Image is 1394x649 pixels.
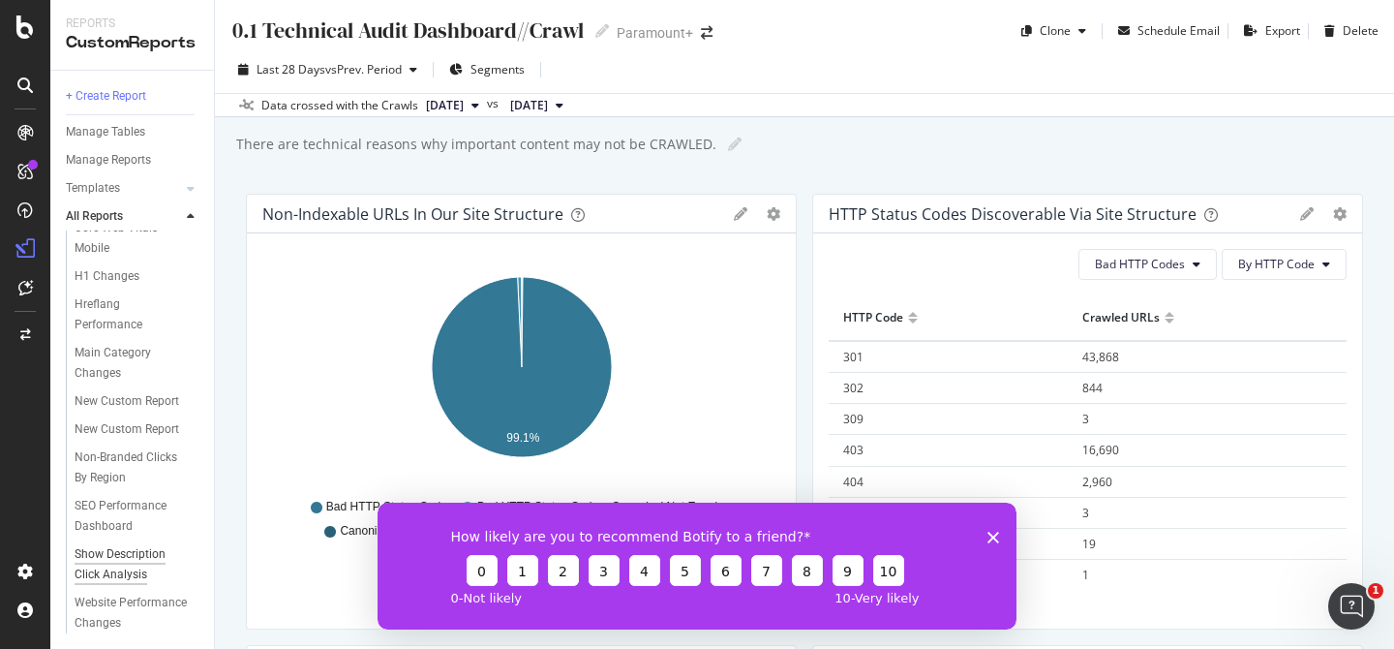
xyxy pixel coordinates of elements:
[75,343,184,384] div: Main Category Changes
[843,411,864,427] span: 309
[701,26,712,40] div: arrow-right-arrow-left
[246,194,797,630] div: Non-Indexable URLs in our Site StructuregeargearA chart.Bad HTTP Status CodeBad HTTP Status Code ...
[1082,380,1103,396] span: 844
[1082,411,1089,427] span: 3
[470,61,525,77] span: Segments
[1082,442,1119,458] span: 16,690
[1343,22,1379,39] div: Delete
[1082,349,1119,365] span: 43,868
[66,86,200,107] a: + Create Report
[66,178,120,199] div: Templates
[1137,22,1220,39] div: Schedule Email
[812,194,1363,630] div: HTTP status codes discoverable via Site structuregeargearBad HTTP CodesBy HTTP CodeHTTP CodeCrawl...
[75,593,187,634] div: Website Performance Changes
[502,94,571,117] button: [DATE]
[441,54,532,85] button: Segments
[66,150,151,170] div: Manage Reports
[66,32,198,54] div: CustomReports
[66,15,198,32] div: Reports
[617,23,693,43] div: Paramount+
[378,503,1016,630] iframe: Survey from Botify
[257,61,325,77] span: Last 28 Days
[261,97,418,114] div: Data crossed with the Crawls
[75,419,200,440] a: New Custom Report
[1078,249,1217,280] button: Bad HTTP Codes
[506,431,539,445] text: 99.1%
[477,499,717,515] span: Bad HTTP Status Code + Canonical Not Equal
[1333,207,1347,221] div: gear
[75,266,200,287] a: H1 Changes
[728,138,742,151] i: Edit report name
[230,15,584,46] div: 0.1 Technical Audit Dashboard//Crawl
[767,207,780,221] div: gear
[66,86,146,107] div: + Create Report
[1082,567,1089,583] span: 1
[843,380,864,396] span: 302
[75,343,200,384] a: Main Category Changes
[75,391,179,412] div: New Custom Report
[1082,474,1112,490] span: 2,960
[595,24,609,38] i: Edit report name
[75,218,184,259] div: Core Web Vitals - Mobile
[325,61,402,77] span: vs Prev. Period
[234,135,716,154] div: There are technical reasons why important content may not be CRAWLED.
[230,54,425,85] button: Last 28 DaysvsPrev. Period
[66,122,200,142] a: Manage Tables
[1238,256,1315,272] span: By HTTP Code
[75,496,200,537] a: SEO Performance Dashboard
[1082,536,1096,552] span: 19
[1222,249,1347,280] button: By HTTP Code
[75,218,200,259] a: Core Web Vitals - Mobile
[75,448,200,488] a: Non-Branded Clicks By Region
[1040,22,1071,39] div: Clone
[75,544,187,585] div: Show Description Click Analysis
[75,448,187,488] div: Non-Branded Clicks By Region
[843,474,864,490] span: 404
[510,97,548,114] span: 2025 Aug. 18th
[66,206,181,227] a: All Reports
[843,442,864,458] span: 403
[262,265,780,490] svg: A chart.
[340,523,445,540] span: Canonical Not Equal
[75,593,200,634] a: Website Performance Changes
[1368,583,1383,599] span: 1
[1095,256,1185,272] span: Bad HTTP Codes
[843,302,903,333] div: HTTP Code
[426,97,464,114] span: 2025 Sep. 15th
[1265,22,1300,39] div: Export
[1082,302,1160,333] div: Crawled URLs
[75,266,139,287] div: H1 Changes
[75,391,200,412] a: New Custom Report
[66,150,200,170] a: Manage Reports
[1014,15,1094,46] button: Clone
[262,204,563,224] div: Non-Indexable URLs in our Site Structure
[75,496,186,537] div: SEO Performance Dashboard
[487,95,502,112] span: vs
[1110,15,1220,46] button: Schedule Email
[1236,15,1300,46] button: Export
[75,544,200,585] a: Show Description Click Analysis
[66,206,123,227] div: All Reports
[75,294,200,335] a: Hreflang Performance
[326,499,447,515] span: Bad HTTP Status Code
[75,419,179,440] div: New Custom Report
[1317,15,1379,46] button: Delete
[829,204,1197,224] div: HTTP status codes discoverable via Site structure
[66,178,181,199] a: Templates
[418,94,487,117] button: [DATE]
